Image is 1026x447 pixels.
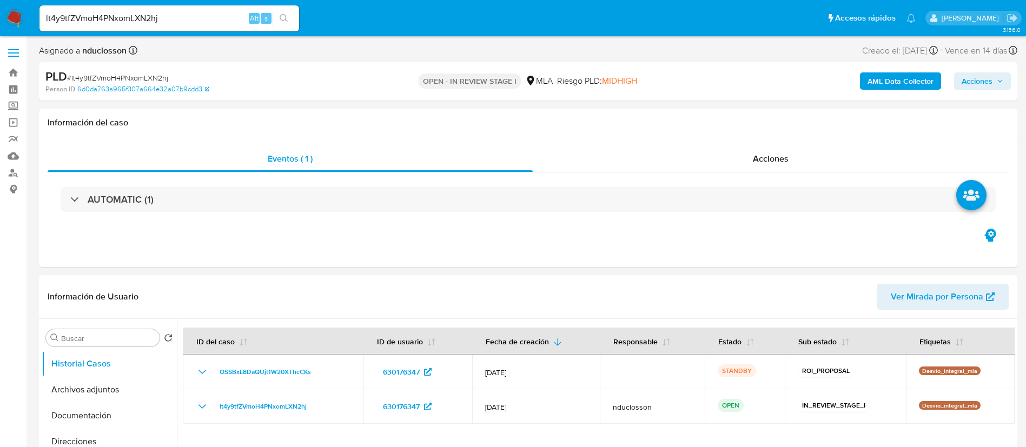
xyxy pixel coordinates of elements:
[273,11,295,26] button: search-icon
[891,284,983,310] span: Ver Mirada por Persona
[164,333,173,345] button: Volver al orden por defecto
[39,11,299,25] input: Buscar usuario o caso...
[835,12,896,24] span: Accesos rápidos
[67,72,168,83] span: # lt4y9tfZVmoH4PNxomLXN2hj
[264,13,268,23] span: s
[39,45,127,57] span: Asignado a
[868,72,934,90] b: AML Data Collector
[962,72,992,90] span: Acciones
[48,291,138,302] h1: Información de Usuario
[45,84,75,94] b: Person ID
[42,377,177,403] button: Archivos adjuntos
[250,13,259,23] span: Alt
[954,72,1011,90] button: Acciones
[42,351,177,377] button: Historial Casos
[61,187,996,212] div: AUTOMATIC (1)
[862,43,938,58] div: Creado el: [DATE]
[942,13,1003,23] p: nicolas.duclosson@mercadolibre.com
[268,152,313,165] span: Eventos ( 1 )
[61,333,155,343] input: Buscar
[602,75,637,87] span: MIDHIGH
[753,152,789,165] span: Acciones
[860,72,941,90] button: AML Data Collector
[1007,12,1018,24] a: Salir
[45,68,67,85] b: PLD
[906,14,916,23] a: Notificaciones
[77,84,209,94] a: 6d0da763a965f307a664e32a07b9cdd3
[42,403,177,429] button: Documentación
[945,45,1007,57] span: Vence en 14 días
[877,284,1009,310] button: Ver Mirada por Persona
[88,194,154,205] h3: AUTOMATIC (1)
[557,75,637,87] span: Riesgo PLD:
[940,43,943,58] span: -
[80,44,127,57] b: nduclosson
[48,117,1009,128] h1: Información del caso
[419,74,521,89] p: OPEN - IN REVIEW STAGE I
[50,333,59,342] button: Buscar
[525,75,553,87] div: MLA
